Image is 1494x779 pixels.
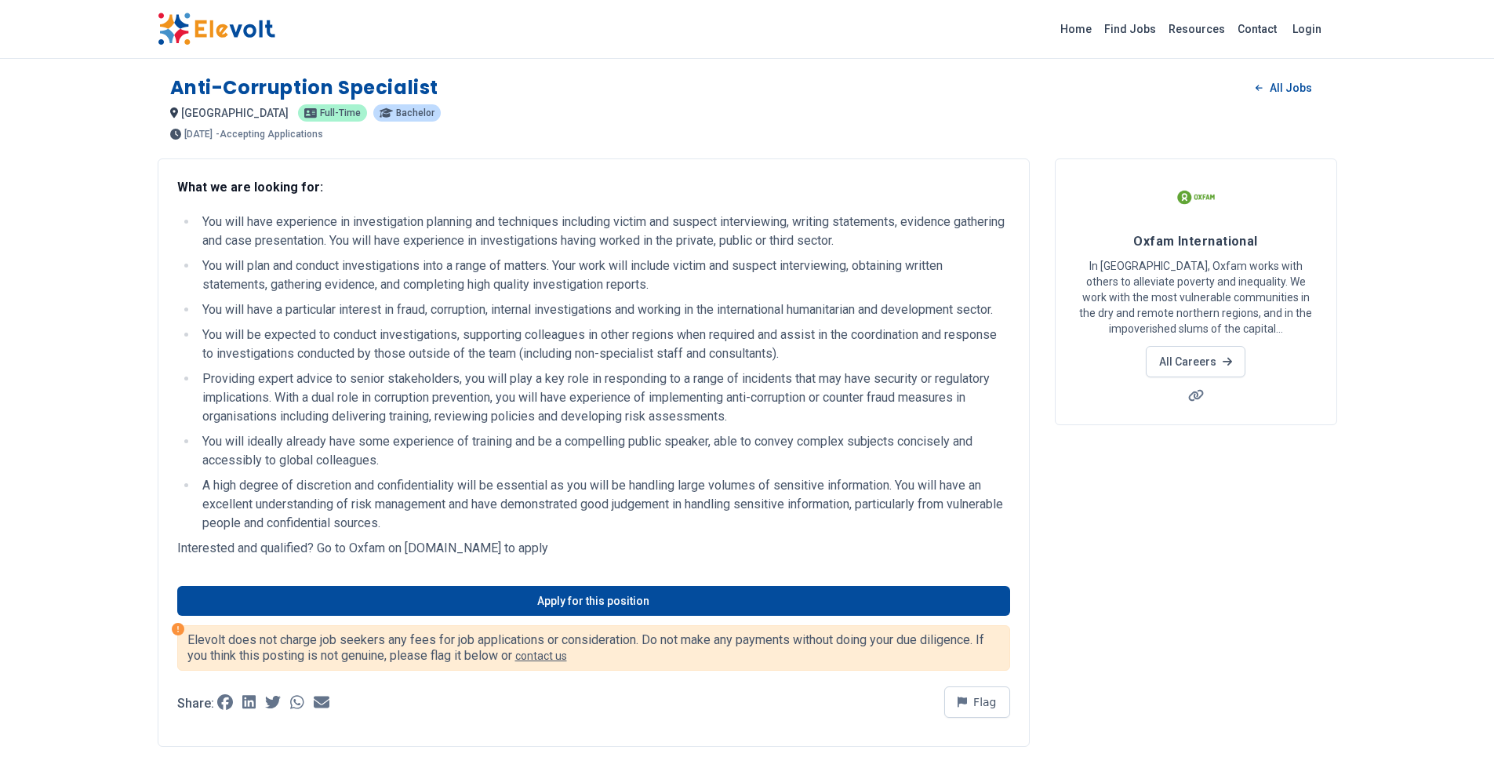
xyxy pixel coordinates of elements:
[177,539,1010,558] p: Interested and qualified? Go to Oxfam on [DOMAIN_NAME] to apply
[1074,258,1318,337] p: In [GEOGRAPHIC_DATA], Oxfam works with others to alleviate poverty and inequality. We work with t...
[320,108,361,118] span: Full-time
[184,129,213,139] span: [DATE]
[181,107,289,119] span: [GEOGRAPHIC_DATA]
[1283,13,1331,45] a: Login
[1176,178,1216,217] img: Oxfam International
[177,697,214,710] p: Share:
[177,586,1010,616] a: Apply for this position
[1098,16,1162,42] a: Find Jobs
[216,129,323,139] p: - Accepting Applications
[198,213,1010,250] li: You will have experience in investigation planning and techniques including victim and suspect in...
[515,650,567,662] a: contact us
[1231,16,1283,42] a: Contact
[1133,234,1258,249] span: Oxfam International
[187,632,1000,664] p: Elevolt does not charge job seekers any fees for job applications or consideration. Do not make a...
[944,686,1010,718] button: Flag
[198,369,1010,426] li: Providing expert advice to senior stakeholders, you will play a key role in responding to a range...
[1243,76,1324,100] a: All Jobs
[396,108,434,118] span: Bachelor
[198,432,1010,470] li: You will ideally already have some experience of training and be a compelling public speaker, abl...
[158,13,275,46] img: Elevolt
[198,476,1010,533] li: A high degree of discretion and confidentiality will be essential as you will be handling large v...
[170,75,439,100] h1: Anti-Corruption Specialist
[1055,444,1337,664] iframe: Advertisement
[1054,16,1098,42] a: Home
[198,326,1010,363] li: You will be expected to conduct investigations, supporting colleagues in other regions when requi...
[1162,16,1231,42] a: Resources
[198,257,1010,294] li: You will plan and conduct investigations into a range of matters. Your work will include victim a...
[1146,346,1245,377] a: All Careers
[198,300,1010,319] li: You will have a particular interest in fraud, corruption, internal investigations and working in ...
[177,180,323,195] strong: What we are looking for:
